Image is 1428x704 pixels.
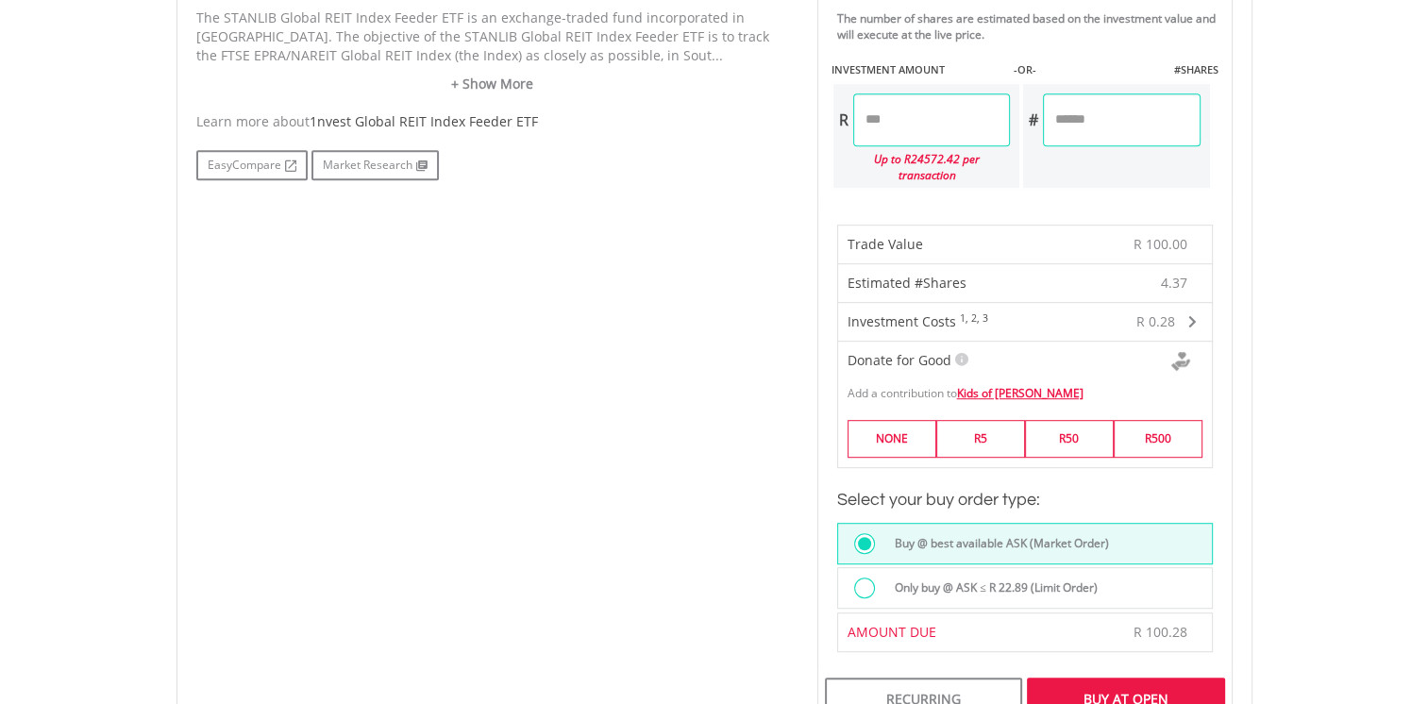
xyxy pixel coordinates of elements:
label: -OR- [1013,62,1035,77]
label: R5 [936,420,1025,457]
a: Market Research [311,150,439,180]
span: 4.37 [1161,274,1187,293]
span: 1nvest Global REIT Index Feeder ETF [310,112,538,130]
span: Trade Value [848,235,923,253]
label: INVESTMENT AMOUNT [832,62,945,77]
label: #SHARES [1173,62,1218,77]
span: Investment Costs [848,312,956,330]
label: R50 [1025,420,1114,457]
div: The number of shares are estimated based on the investment value and will execute at the live price. [837,10,1224,42]
span: Donate for Good [848,351,951,369]
a: Kids of [PERSON_NAME] [957,385,1084,401]
a: + Show More [196,75,789,93]
span: R 100.28 [1134,623,1187,641]
div: # [1023,93,1043,146]
label: R500 [1114,420,1202,457]
div: Add a contribution to [838,376,1212,401]
div: Learn more about [196,112,789,131]
img: Donte For Good [1171,352,1190,371]
h3: Select your buy order type: [837,487,1213,513]
span: R 100.00 [1134,235,1187,253]
span: Estimated #Shares [848,274,966,292]
span: R 0.28 [1136,312,1175,330]
div: Up to R24572.42 per transaction [833,146,1011,188]
span: AMOUNT DUE [848,623,936,641]
sup: 1, 2, 3 [960,311,988,325]
p: The STANLIB Global REIT Index Feeder ETF is an exchange-traded fund incorporated in [GEOGRAPHIC_D... [196,8,789,65]
label: Only buy @ ASK ≤ R 22.89 (Limit Order) [883,578,1098,598]
div: R [833,93,853,146]
label: NONE [848,420,936,457]
a: EasyCompare [196,150,308,180]
label: Buy @ best available ASK (Market Order) [883,533,1109,554]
